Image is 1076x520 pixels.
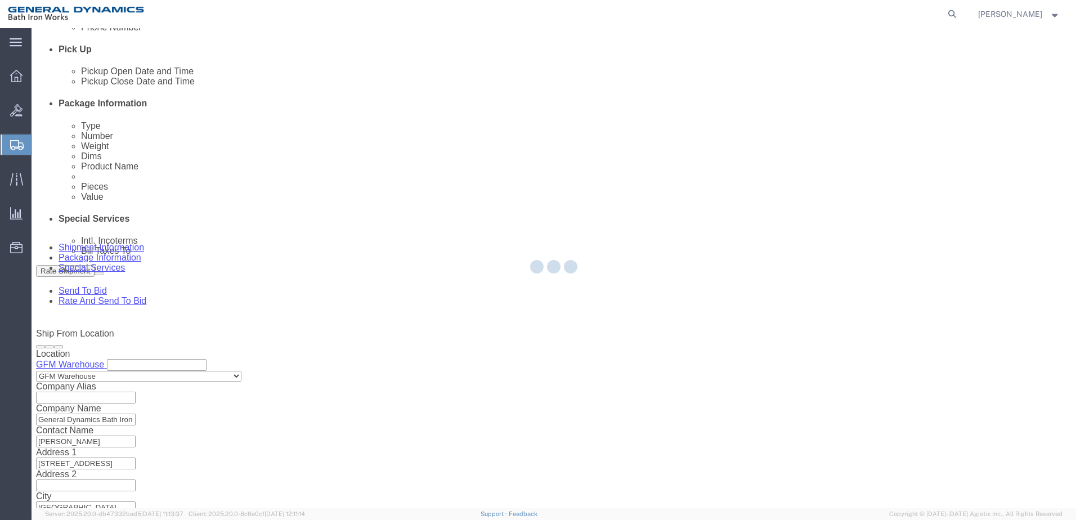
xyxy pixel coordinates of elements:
[481,510,509,517] a: Support
[189,510,305,517] span: Client: 2025.20.0-8c6e0cf
[978,8,1042,20] span: Darcey Hanson
[141,510,183,517] span: [DATE] 11:13:37
[45,510,183,517] span: Server: 2025.20.0-db47332bad5
[8,6,147,23] img: logo
[889,509,1062,519] span: Copyright © [DATE]-[DATE] Agistix Inc., All Rights Reserved
[978,7,1061,21] button: [PERSON_NAME]
[264,510,305,517] span: [DATE] 12:11:14
[509,510,537,517] a: Feedback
